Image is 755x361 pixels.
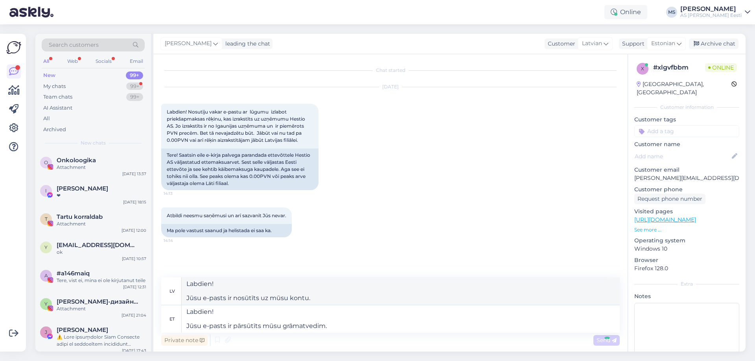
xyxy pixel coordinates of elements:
[545,40,575,48] div: Customer
[123,284,146,290] div: [DATE] 12:31
[57,157,96,164] span: Onkoloogika
[94,56,113,66] div: Socials
[634,140,739,148] p: Customer name
[43,104,72,112] div: AI Assistant
[653,63,705,72] div: # xlgvfbbm
[161,148,319,190] div: Tere! Saatsin eile e-kirja palvega parandada ettevõttele Hestio AS väljastatud ettemaksuarvet. Se...
[634,115,739,124] p: Customer tags
[57,220,146,227] div: Attachment
[222,40,270,48] div: leading the chat
[634,207,739,216] p: Visited pages
[123,199,146,205] div: [DATE] 18:15
[167,109,306,143] span: Labdien! Nosutīju vakar e-pastu ar lūgumu izlabot priekšapmaksas rēķinu, kas izrakstīts uz uzņēmu...
[42,56,51,66] div: All
[57,164,146,171] div: Attachment
[44,159,48,165] span: O
[81,139,106,147] span: New chats
[634,104,739,111] div: Customer information
[680,6,750,18] a: [PERSON_NAME]AS [PERSON_NAME] Eesti
[161,224,292,237] div: Ma pole vastust saanud ja helistada ei saa ka.
[161,83,620,90] div: [DATE]
[57,305,146,312] div: Attachment
[57,277,146,284] div: Tere, vist ei, mina ei ole kirjutanut teile
[43,115,50,123] div: All
[49,41,99,49] span: Search customers
[666,7,677,18] div: MS
[634,194,705,204] div: Request phone number
[44,244,48,250] span: y
[634,236,739,245] p: Operating system
[634,226,739,233] p: See more ...
[43,82,66,90] div: My chats
[680,12,742,18] div: AS [PERSON_NAME] Eesti
[582,39,602,48] span: Latvian
[45,216,48,222] span: T
[44,273,48,279] span: a
[634,125,739,137] input: Add a tag
[6,40,21,55] img: Askly Logo
[57,249,146,256] div: ok
[165,39,212,48] span: [PERSON_NAME]
[66,56,79,66] div: Web
[57,242,138,249] span: y77@list.ru
[57,270,90,277] span: #a146maiq
[57,298,138,305] span: Yulia Abol портной-дизайнер / rätsep-disainer/ õmblusateljee
[164,238,193,244] span: 14:14
[619,40,645,48] div: Support
[43,71,55,79] div: New
[164,191,193,196] span: 14:13
[634,280,739,288] div: Extra
[604,5,647,19] div: Online
[634,174,739,182] p: [PERSON_NAME][EMAIL_ADDRESS][DOMAIN_NAME]
[634,264,739,273] p: Firefox 128.0
[45,188,47,194] span: I
[43,93,72,101] div: Team chats
[634,216,696,223] a: [URL][DOMAIN_NAME]
[57,185,108,192] span: Inese Grizāne
[122,256,146,262] div: [DATE] 10:57
[122,312,146,318] div: [DATE] 21:04
[689,38,738,49] div: Archive chat
[634,292,739,301] p: Notes
[126,71,143,79] div: 99+
[161,67,620,74] div: Chat started
[44,301,48,307] span: Y
[57,192,146,199] div: ❤
[122,227,146,233] div: [DATE] 12:00
[680,6,742,12] div: [PERSON_NAME]
[637,80,731,97] div: [GEOGRAPHIC_DATA], [GEOGRAPHIC_DATA]
[43,126,66,134] div: Archived
[635,152,730,161] input: Add name
[634,256,739,264] p: Browser
[122,171,146,177] div: [DATE] 13:37
[634,245,739,253] p: Windows 10
[57,213,103,220] span: Tartu korraldab
[634,185,739,194] p: Customer phone
[641,66,644,71] span: x
[126,93,143,101] div: 99+
[45,329,47,335] span: J
[57,326,108,334] span: Joaquim Jaime Jare
[128,56,145,66] div: Email
[651,39,675,48] span: Estonian
[705,63,737,72] span: Online
[634,166,739,174] p: Customer email
[122,348,146,354] div: [DATE] 17:43
[167,213,286,218] span: Atbildi neesmu saņēmusi un arī sazvanīt Jūs nevar.
[126,82,143,90] div: 99+
[57,334,146,348] div: ⚠️ Lore ipsum̧dolor Sīam Consecte adipi el seddoeǐtem incididunt utlaborēetd māa̧. En̄a mini ...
